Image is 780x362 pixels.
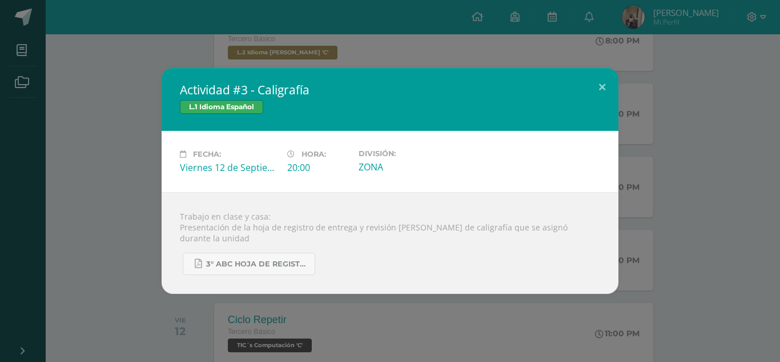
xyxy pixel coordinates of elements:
button: Close (Esc) [586,68,618,107]
div: Trabajo en clase y casa: Presentación de la hoja de registro de entrega y revisión [PERSON_NAME] ... [162,192,618,294]
span: Hora: [301,150,326,158]
div: ZONA [359,161,457,173]
a: 3° ABC HOJA DE REGISTRO - UNIDAD FINAL.pdf [183,253,315,275]
span: 3° ABC HOJA DE REGISTRO - UNIDAD FINAL.pdf [206,260,309,269]
span: L.1 Idioma Español [180,100,263,114]
div: 20:00 [287,161,349,174]
div: Viernes 12 de Septiembre [180,161,278,174]
span: Fecha: [193,150,221,158]
h2: Actividad #3 - Caligrafía [180,82,600,98]
label: División: [359,149,457,158]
